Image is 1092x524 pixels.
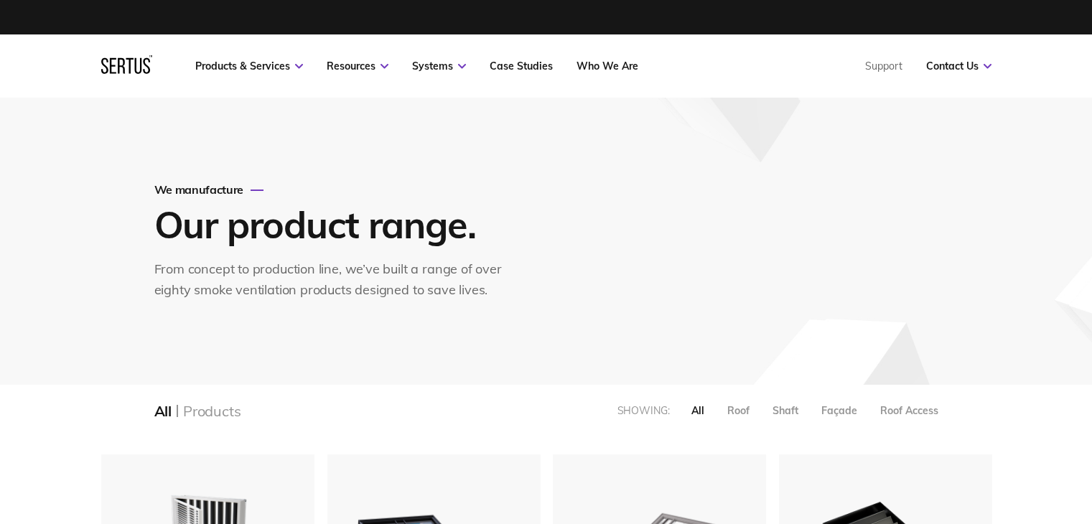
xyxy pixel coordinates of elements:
[154,201,513,248] h1: Our product range.
[490,60,553,72] a: Case Studies
[773,404,798,417] div: Shaft
[821,404,857,417] div: Façade
[691,404,704,417] div: All
[183,402,241,420] div: Products
[327,60,388,72] a: Resources
[577,60,638,72] a: Who We Are
[154,182,517,197] div: We manufacture
[727,404,750,417] div: Roof
[412,60,466,72] a: Systems
[865,60,902,72] a: Support
[154,259,517,301] div: From concept to production line, we’ve built a range of over eighty smoke ventilation products de...
[617,404,670,417] div: Showing:
[154,402,172,420] div: All
[926,60,991,72] a: Contact Us
[195,60,303,72] a: Products & Services
[880,404,938,417] div: Roof Access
